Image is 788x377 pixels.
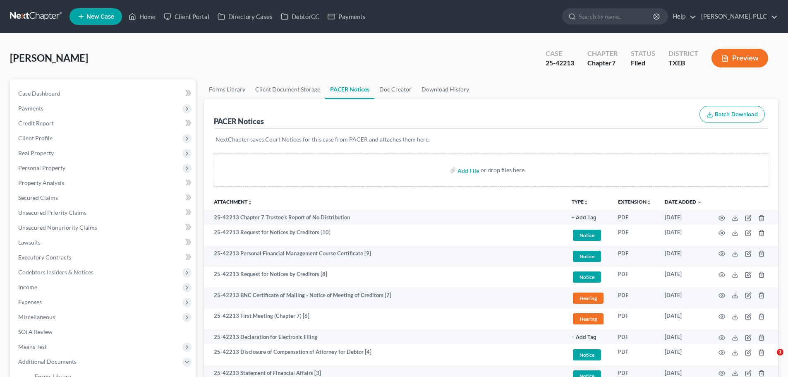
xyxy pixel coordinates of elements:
[204,309,565,330] td: 25-42213 First Meeting (Chapter 7) [6]
[204,225,565,246] td: 25-42213 Request for Notices by Creditors [10]
[546,58,574,68] div: 25-42213
[204,267,565,288] td: 25-42213 Request for Notices by Creditors [8]
[214,199,252,205] a: Attachmentunfold_more
[658,210,709,225] td: [DATE]
[668,49,698,58] div: District
[612,59,616,67] span: 7
[18,313,55,320] span: Miscellaneous
[18,328,53,335] span: SOFA Review
[572,199,589,205] button: TYPEunfold_more
[18,358,77,365] span: Additional Documents
[18,209,86,216] span: Unsecured Priority Claims
[760,349,780,369] iframe: Intercom live chat
[572,335,596,340] button: + Add Tag
[572,270,605,284] a: Notice
[12,235,196,250] a: Lawsuits
[18,90,60,97] span: Case Dashboard
[611,246,658,267] td: PDF
[715,111,758,118] span: Batch Download
[573,313,604,324] span: Hearing
[18,194,58,201] span: Secured Claims
[12,116,196,131] a: Credit Report
[204,210,565,225] td: 25-42213 Chapter 7 Trustee's Report of No Distribution
[573,271,601,283] span: Notice
[658,309,709,330] td: [DATE]
[12,190,196,205] a: Secured Claims
[204,288,565,309] td: 25-42213 BNC Certificate of Mailing - Notice of Meeting of Creditors [7]
[658,246,709,267] td: [DATE]
[374,79,417,99] a: Doc Creator
[697,9,778,24] a: [PERSON_NAME], PLLC
[213,9,277,24] a: Directory Cases
[611,309,658,330] td: PDF
[204,246,565,267] td: 25-42213 Personal Financial Management Course Certificate [9]
[611,210,658,225] td: PDF
[546,49,574,58] div: Case
[777,349,783,355] span: 1
[572,333,605,341] a: + Add Tag
[481,166,525,174] div: or drop files here
[12,205,196,220] a: Unsecured Priority Claims
[572,215,596,221] button: + Add Tag
[587,58,618,68] div: Chapter
[658,329,709,344] td: [DATE]
[247,200,252,205] i: unfold_more
[18,224,97,231] span: Unsecured Nonpriority Claims
[18,343,47,350] span: Means Test
[611,267,658,288] td: PDF
[584,200,589,205] i: unfold_more
[587,49,618,58] div: Chapter
[658,267,709,288] td: [DATE]
[611,329,658,344] td: PDF
[214,116,264,126] div: PACER Notices
[665,199,702,205] a: Date Added expand_more
[647,200,651,205] i: unfold_more
[572,348,605,362] a: Notice
[18,105,43,112] span: Payments
[323,9,370,24] a: Payments
[699,106,765,123] button: Batch Download
[573,251,601,262] span: Notice
[658,225,709,246] td: [DATE]
[12,220,196,235] a: Unsecured Nonpriority Claims
[572,228,605,242] a: Notice
[18,134,53,142] span: Client Profile
[618,199,651,205] a: Extensionunfold_more
[668,58,698,68] div: TXEB
[12,250,196,265] a: Executory Contracts
[631,58,655,68] div: Filed
[573,230,601,241] span: Notice
[658,288,709,309] td: [DATE]
[18,179,64,186] span: Property Analysis
[18,269,93,276] span: Codebtors Insiders & Notices
[711,49,768,67] button: Preview
[86,14,114,20] span: New Case
[204,344,565,365] td: 25-42213 Disclosure of Compensation of Attorney for Debtor [4]
[611,288,658,309] td: PDF
[10,52,88,64] span: [PERSON_NAME]
[204,329,565,344] td: 25-42213 Declaration for Electronic Filing
[18,120,54,127] span: Credit Report
[18,239,41,246] span: Lawsuits
[18,149,54,156] span: Real Property
[417,79,474,99] a: Download History
[611,344,658,365] td: PDF
[12,324,196,339] a: SOFA Review
[216,135,766,144] p: NextChapter saves Court Notices for this case from PACER and attaches them here.
[697,200,702,205] i: expand_more
[204,79,250,99] a: Forms Library
[18,283,37,291] span: Income
[668,9,696,24] a: Help
[572,250,605,263] a: Notice
[572,312,605,326] a: Hearing
[572,214,605,221] a: + Add Tag
[12,86,196,101] a: Case Dashboard
[160,9,213,24] a: Client Portal
[631,49,655,58] div: Status
[18,164,65,171] span: Personal Property
[579,9,654,24] input: Search by name...
[572,291,605,305] a: Hearing
[18,254,71,261] span: Executory Contracts
[325,79,374,99] a: PACER Notices
[658,344,709,365] td: [DATE]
